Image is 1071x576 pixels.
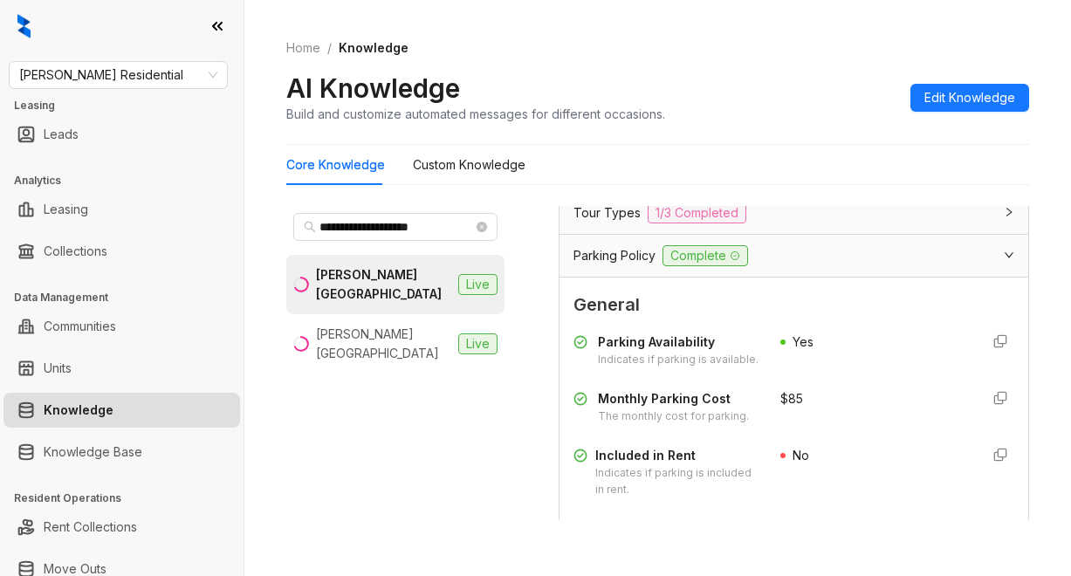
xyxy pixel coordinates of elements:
[3,510,240,545] li: Rent Collections
[648,202,746,223] span: 1/3 Completed
[573,246,656,265] span: Parking Policy
[413,155,525,175] div: Custom Knowledge
[595,446,759,465] div: Included in Rent
[477,222,487,232] span: close-circle
[3,393,240,428] li: Knowledge
[1004,250,1014,260] span: expanded
[44,435,142,470] a: Knowledge Base
[44,510,137,545] a: Rent Collections
[44,117,79,152] a: Leads
[793,448,809,463] span: No
[304,221,316,233] span: search
[663,245,748,266] span: Complete
[1004,207,1014,217] span: collapsed
[3,435,240,470] li: Knowledge Base
[44,309,116,344] a: Communities
[3,234,240,269] li: Collections
[595,465,759,498] div: Indicates if parking is included in rent.
[327,38,332,58] li: /
[560,192,1028,234] div: Tour Types1/3 Completed
[595,519,759,538] div: Parking Spots Per Unit
[316,265,451,304] div: [PERSON_NAME][GEOGRAPHIC_DATA]
[44,234,107,269] a: Collections
[458,333,498,354] span: Live
[780,389,966,408] div: $85
[17,14,31,38] img: logo
[44,351,72,386] a: Units
[339,40,408,55] span: Knowledge
[560,235,1028,277] div: Parking PolicyComplete
[793,334,814,349] span: Yes
[14,290,244,305] h3: Data Management
[14,490,244,506] h3: Resident Operations
[573,203,641,223] span: Tour Types
[286,105,665,123] div: Build and customize automated messages for different occasions.
[3,309,240,344] li: Communities
[44,393,113,428] a: Knowledge
[286,155,385,175] div: Core Knowledge
[458,274,498,295] span: Live
[286,72,460,105] h2: AI Knowledge
[19,62,217,88] span: Griffis Residential
[910,84,1029,112] button: Edit Knowledge
[924,88,1015,107] span: Edit Knowledge
[573,291,1014,319] span: General
[3,192,240,227] li: Leasing
[598,333,759,352] div: Parking Availability
[44,192,88,227] a: Leasing
[598,352,759,368] div: Indicates if parking is available.
[3,351,240,386] li: Units
[14,173,244,189] h3: Analytics
[598,408,749,425] div: The monthly cost for parking.
[283,38,324,58] a: Home
[14,98,244,113] h3: Leasing
[598,389,749,408] div: Monthly Parking Cost
[780,519,966,538] div: 0
[3,117,240,152] li: Leads
[316,325,451,363] div: [PERSON_NAME][GEOGRAPHIC_DATA]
